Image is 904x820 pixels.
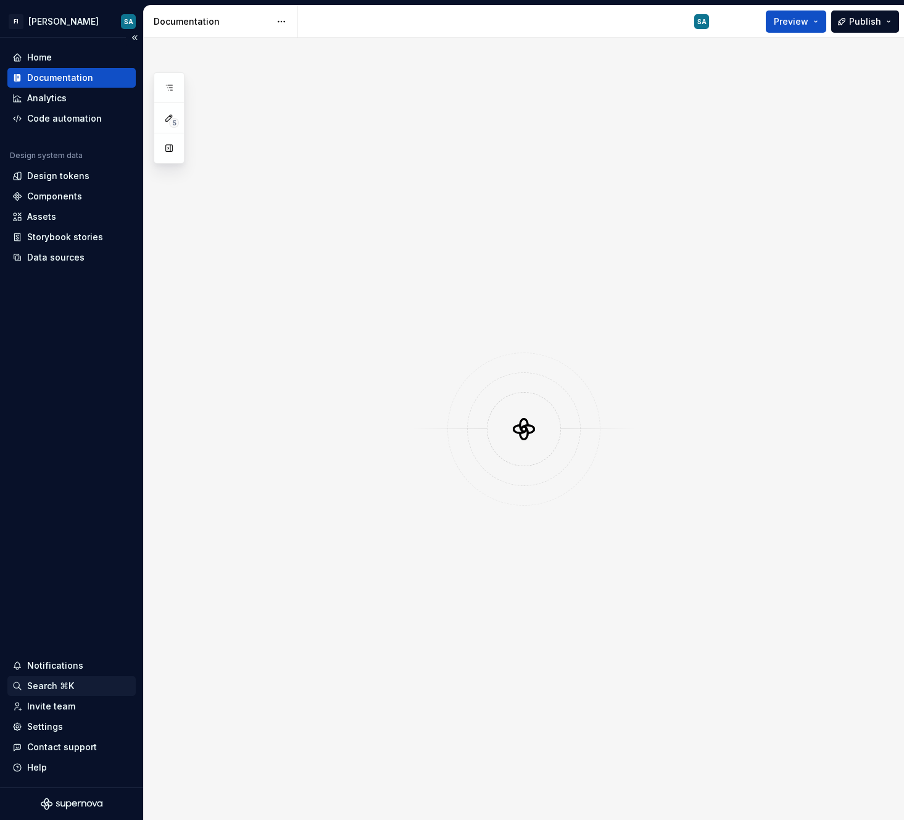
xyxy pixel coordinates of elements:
[7,88,136,108] a: Analytics
[27,700,75,713] div: Invite team
[774,15,808,28] span: Preview
[27,170,89,182] div: Design tokens
[27,211,56,223] div: Assets
[9,14,23,29] div: FI
[7,227,136,247] a: Storybook stories
[2,8,141,35] button: FI[PERSON_NAME]SA
[7,186,136,206] a: Components
[27,112,102,125] div: Code automation
[831,10,899,33] button: Publish
[697,17,707,27] div: SA
[7,68,136,88] a: Documentation
[7,758,136,777] button: Help
[7,697,136,716] a: Invite team
[41,798,102,810] svg: Supernova Logo
[154,15,270,28] div: Documentation
[27,721,63,733] div: Settings
[27,659,83,672] div: Notifications
[10,151,83,161] div: Design system data
[28,15,99,28] div: [PERSON_NAME]
[849,15,881,28] span: Publish
[169,118,179,128] span: 5
[7,166,136,186] a: Design tokens
[27,51,52,64] div: Home
[7,207,136,227] a: Assets
[27,251,85,264] div: Data sources
[766,10,826,33] button: Preview
[27,761,47,774] div: Help
[27,680,74,692] div: Search ⌘K
[7,109,136,128] a: Code automation
[7,737,136,757] button: Contact support
[27,231,103,243] div: Storybook stories
[27,190,82,203] div: Components
[7,48,136,67] a: Home
[126,29,143,46] button: Collapse sidebar
[7,656,136,676] button: Notifications
[7,676,136,696] button: Search ⌘K
[7,717,136,737] a: Settings
[27,741,97,753] div: Contact support
[7,248,136,267] a: Data sources
[124,17,133,27] div: SA
[27,72,93,84] div: Documentation
[27,92,67,104] div: Analytics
